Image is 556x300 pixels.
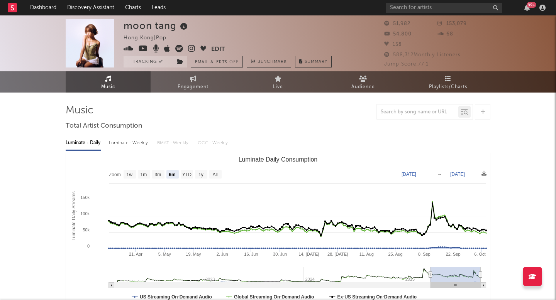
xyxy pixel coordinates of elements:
[158,252,171,256] text: 5. May
[109,137,149,150] div: Luminate - Weekly
[80,195,90,200] text: 150k
[429,83,467,92] span: Playlists/Charts
[377,109,458,115] input: Search by song name or URL
[229,60,239,64] em: Off
[273,83,283,92] span: Live
[384,52,461,57] span: 588,312 Monthly Listeners
[446,252,461,256] text: 22. Sep
[388,252,402,256] text: 25. Aug
[384,42,402,47] span: 158
[295,56,332,67] button: Summary
[198,172,203,177] text: 1y
[236,71,320,93] a: Live
[418,252,431,256] text: 8. Sep
[66,71,151,93] a: Music
[109,172,121,177] text: Zoom
[305,60,327,64] span: Summary
[359,252,374,256] text: 11. Aug
[337,294,417,300] text: Ex-US Streaming On-Demand Audio
[191,56,243,67] button: Email AlertsOff
[327,252,348,256] text: 28. [DATE]
[437,21,467,26] span: 153,079
[182,172,192,177] text: YTD
[217,252,228,256] text: 2. Jun
[450,172,465,177] text: [DATE]
[247,56,291,67] a: Benchmark
[351,83,375,92] span: Audience
[124,56,172,67] button: Tracking
[83,228,90,232] text: 50k
[87,244,90,248] text: 0
[244,252,258,256] text: 16. Jun
[384,62,429,67] span: Jump Score: 77.1
[71,191,76,240] text: Luminate Daily Streams
[127,172,133,177] text: 1w
[178,83,208,92] span: Engagement
[151,71,236,93] a: Engagement
[80,211,90,216] text: 100k
[384,32,412,37] span: 54,800
[273,252,287,256] text: 30. Jun
[66,121,142,131] span: Total Artist Consumption
[402,172,416,177] text: [DATE]
[234,294,314,300] text: Global Streaming On-Demand Audio
[211,45,225,54] button: Edit
[141,172,147,177] text: 1m
[101,83,115,92] span: Music
[140,294,212,300] text: US Streaming On-Demand Audio
[298,252,319,256] text: 14. [DATE]
[405,71,490,93] a: Playlists/Charts
[212,172,217,177] text: All
[524,5,530,11] button: 99+
[124,34,175,43] div: Hong Kong | Pop
[239,156,318,163] text: Luminate Daily Consumption
[320,71,405,93] a: Audience
[527,2,536,8] div: 99 +
[384,21,410,26] span: 51,982
[474,252,485,256] text: 6. Oct
[124,19,190,32] div: moon tang
[186,252,201,256] text: 19. May
[386,3,502,13] input: Search for artists
[437,172,442,177] text: →
[169,172,175,177] text: 6m
[258,57,287,67] span: Benchmark
[155,172,161,177] text: 3m
[66,137,101,150] div: Luminate - Daily
[129,252,142,256] text: 21. Apr
[437,32,453,37] span: 68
